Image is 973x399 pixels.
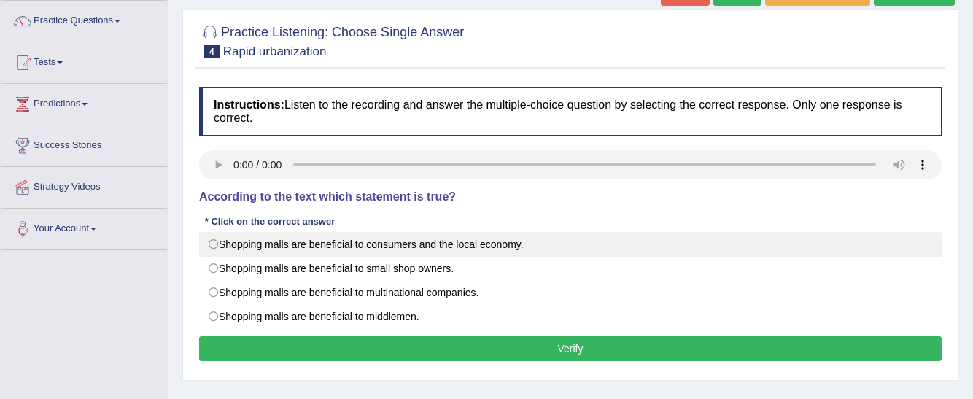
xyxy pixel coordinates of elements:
[1,209,167,245] a: Your Account
[199,256,942,281] label: Shopping malls are beneficial to small shop owners.
[199,336,942,361] button: Verify
[199,280,942,305] label: Shopping malls are beneficial to multinational companies.
[199,232,942,257] label: Shopping malls are beneficial to consumers and the local economy.
[214,98,284,111] b: Instructions:
[1,84,167,120] a: Predictions
[199,304,942,329] label: Shopping malls are beneficial to middlemen.
[1,42,167,79] a: Tests
[199,214,341,228] div: * Click on the correct answer
[199,87,942,136] h4: Listen to the recording and answer the multiple-choice question by selecting the correct response...
[1,1,167,37] a: Practice Questions
[1,167,167,204] a: Strategy Videos
[199,22,464,58] h2: Practice Listening: Choose Single Answer
[223,44,327,58] small: Rapid urbanization
[199,190,942,204] h4: According to the text which statement is true?
[204,45,220,58] span: 4
[1,125,167,162] a: Success Stories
